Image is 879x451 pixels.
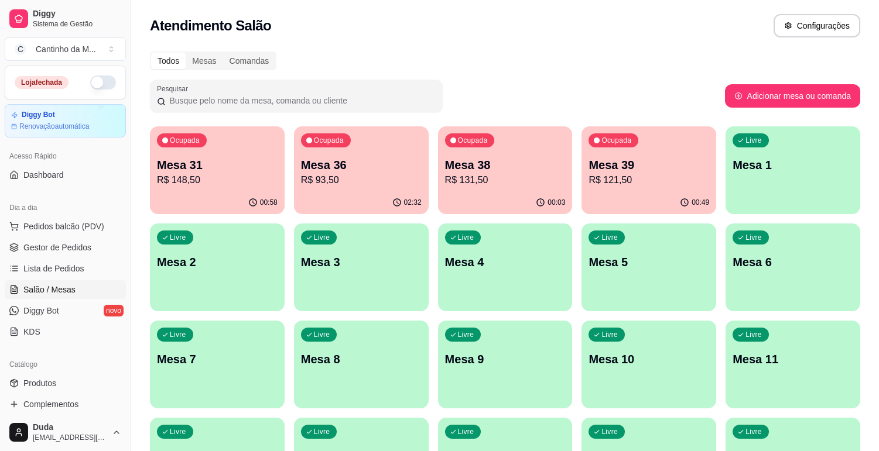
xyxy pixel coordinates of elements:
span: Diggy [33,9,121,19]
p: Mesa 7 [157,351,278,367]
p: R$ 121,50 [589,173,709,187]
span: Salão / Mesas [23,284,76,295]
a: Lista de Pedidos [5,259,126,278]
button: LivreMesa 9 [438,321,573,408]
p: Livre [745,330,762,339]
p: Livre [458,427,474,436]
div: Cantinho da M ... [36,43,96,55]
button: OcupadaMesa 38R$ 131,5000:03 [438,126,573,214]
button: LivreMesa 2 [150,223,285,311]
button: LivreMesa 4 [438,223,573,311]
p: R$ 148,50 [157,173,278,187]
p: Mesa 39 [589,157,709,173]
a: Produtos [5,374,126,393]
span: Sistema de Gestão [33,19,121,29]
button: LivreMesa 3 [294,223,429,311]
span: Produtos [23,377,56,389]
span: Duda [33,422,107,433]
p: Mesa 4 [445,254,566,270]
button: Configurações [774,14,860,37]
button: LivreMesa 8 [294,321,429,408]
button: LivreMesa 7 [150,321,285,408]
button: Select a team [5,37,126,61]
p: Mesa 8 [301,351,422,367]
button: OcupadaMesa 39R$ 121,5000:49 [582,126,716,214]
button: Duda[EMAIL_ADDRESS][DOMAIN_NAME] [5,418,126,446]
p: Ocupada [170,136,200,145]
span: Dashboard [23,169,64,181]
p: Mesa 38 [445,157,566,173]
p: Mesa 9 [445,351,566,367]
p: Livre [314,427,330,436]
button: LivreMesa 10 [582,321,716,408]
p: Livre [170,427,186,436]
span: C [15,43,26,55]
p: Ocupada [314,136,344,145]
a: Salão / Mesas [5,280,126,299]
button: Adicionar mesa ou comanda [725,84,860,108]
p: 02:32 [404,198,422,207]
button: LivreMesa 6 [726,223,860,311]
p: Mesa 6 [733,254,853,270]
button: LivreMesa 1 [726,126,860,214]
span: Pedidos balcão (PDV) [23,221,104,232]
p: Mesa 2 [157,254,278,270]
a: Complementos [5,395,126,414]
span: Lista de Pedidos [23,263,84,274]
button: LivreMesa 5 [582,223,716,311]
a: DiggySistema de Gestão [5,5,126,33]
div: Loja fechada [15,76,69,89]
div: Mesas [186,53,223,69]
a: Dashboard [5,166,126,184]
p: Livre [745,136,762,145]
p: Mesa 31 [157,157,278,173]
p: Livre [601,427,618,436]
button: OcupadaMesa 36R$ 93,5002:32 [294,126,429,214]
a: Gestor de Pedidos [5,238,126,257]
p: Livre [745,427,762,436]
p: 00:58 [260,198,278,207]
p: Ocupada [601,136,631,145]
p: Livre [314,330,330,339]
p: 00:03 [548,198,565,207]
p: Mesa 5 [589,254,709,270]
button: LivreMesa 11 [726,321,860,408]
button: Alterar Status [90,75,116,89]
div: Comandas [223,53,276,69]
a: KDS [5,322,126,341]
div: Catálogo [5,355,126,374]
p: R$ 93,50 [301,173,422,187]
p: Mesa 1 [733,157,853,173]
span: [EMAIL_ADDRESS][DOMAIN_NAME] [33,433,107,442]
p: Livre [601,330,618,339]
div: Dia a dia [5,198,126,217]
a: Diggy Botnovo [5,301,126,320]
p: Mesa 11 [733,351,853,367]
p: Mesa 3 [301,254,422,270]
p: Livre [601,233,618,242]
h2: Atendimento Salão [150,16,271,35]
label: Pesquisar [157,84,192,94]
p: Livre [170,233,186,242]
button: Pedidos balcão (PDV) [5,217,126,236]
span: Diggy Bot [23,305,59,316]
p: Livre [170,330,186,339]
span: KDS [23,326,40,338]
p: Mesa 36 [301,157,422,173]
p: Livre [314,233,330,242]
p: 00:49 [692,198,709,207]
article: Diggy Bot [22,111,55,119]
div: Acesso Rápido [5,147,126,166]
a: Diggy BotRenovaçãoautomática [5,104,126,137]
p: R$ 131,50 [445,173,566,187]
div: Todos [151,53,186,69]
input: Pesquisar [166,95,436,106]
p: Mesa 10 [589,351,709,367]
span: Gestor de Pedidos [23,242,91,253]
p: Livre [458,330,474,339]
button: OcupadaMesa 31R$ 148,5000:58 [150,126,285,214]
p: Ocupada [458,136,488,145]
span: Complementos [23,398,78,410]
p: Livre [458,233,474,242]
p: Livre [745,233,762,242]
